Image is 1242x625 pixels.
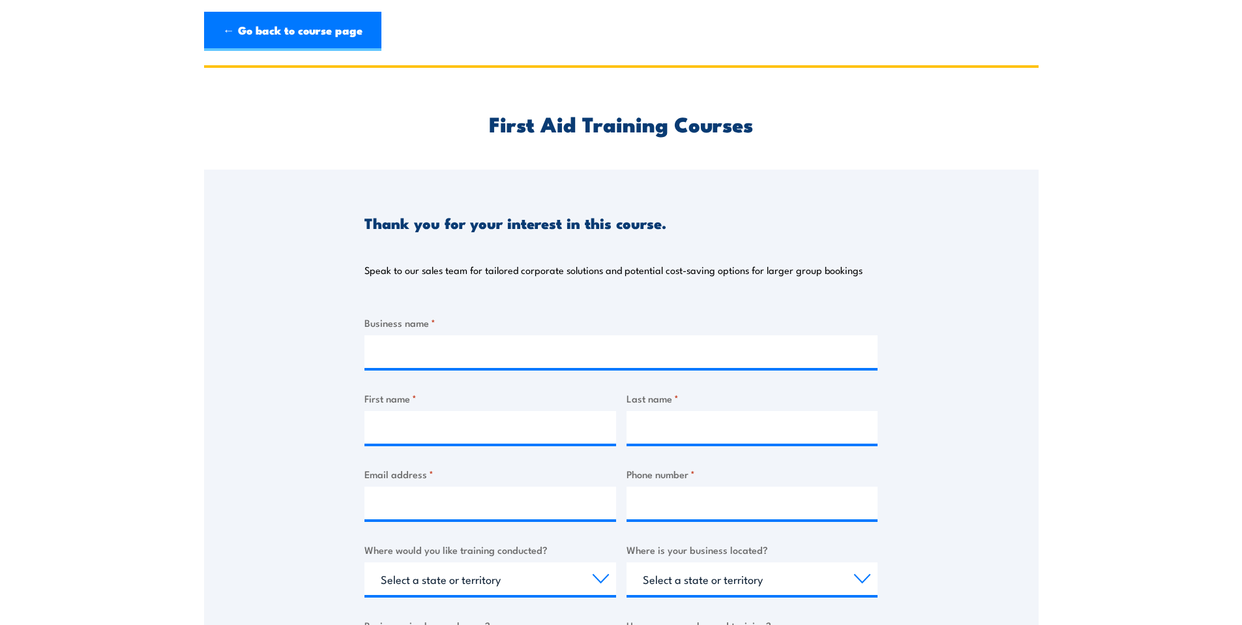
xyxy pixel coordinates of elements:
[364,391,616,406] label: First name
[364,114,878,132] h2: First Aid Training Courses
[627,391,878,406] label: Last name
[364,215,666,230] h3: Thank you for your interest in this course.
[627,466,878,481] label: Phone number
[204,12,381,51] a: ← Go back to course page
[364,466,616,481] label: Email address
[364,542,616,557] label: Where would you like training conducted?
[364,315,878,330] label: Business name
[627,542,878,557] label: Where is your business located?
[364,264,863,277] p: Speak to our sales team for tailored corporate solutions and potential cost-saving options for la...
